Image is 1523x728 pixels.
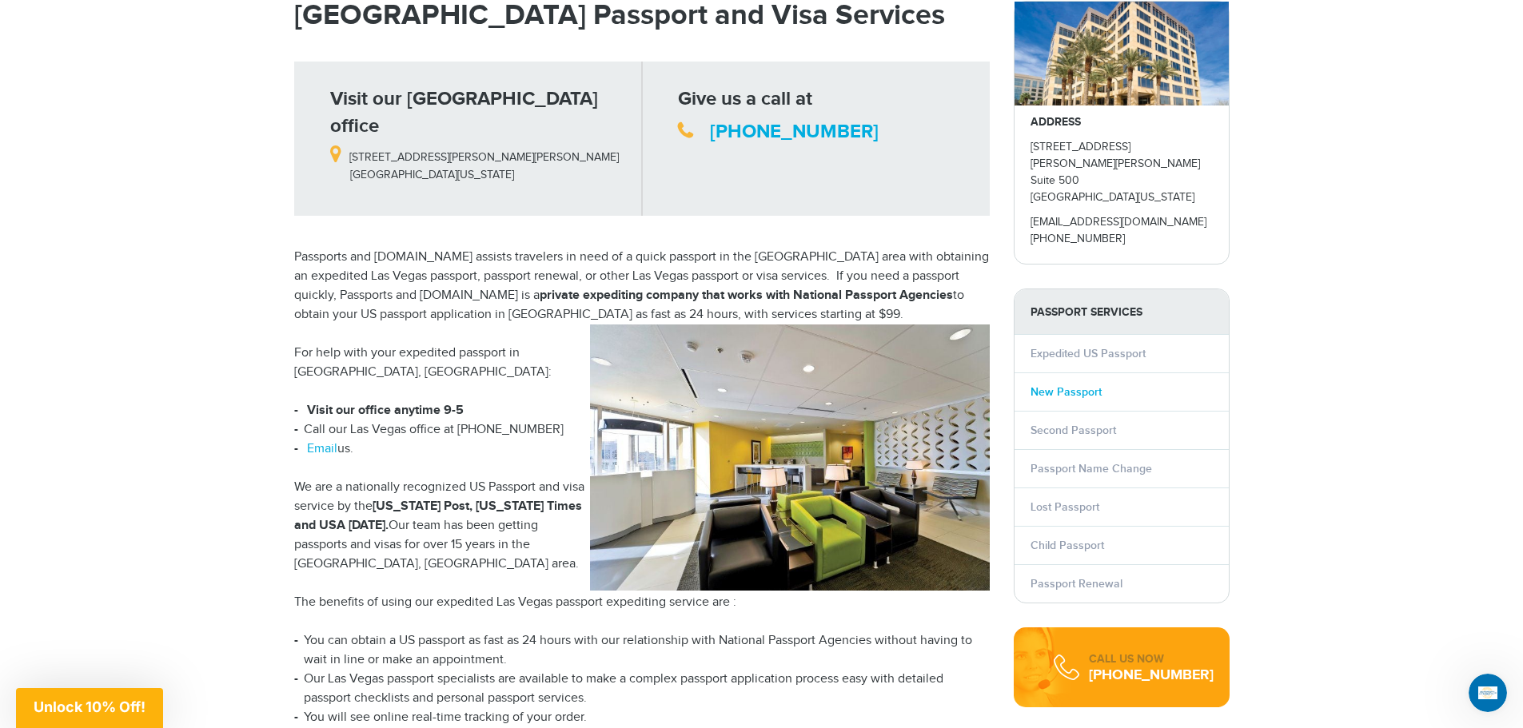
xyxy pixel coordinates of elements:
p: For help with your expedited passport in [GEOGRAPHIC_DATA], [GEOGRAPHIC_DATA]: [294,344,990,382]
h1: [GEOGRAPHIC_DATA] Passport and Visa Services [294,1,990,30]
p: We are a nationally recognized US Passport and visa service by the Our team has been getting pass... [294,478,990,574]
a: Passport Name Change [1031,462,1152,475]
li: You will see online real-time tracking of your order. [294,708,990,727]
strong: Visit our [GEOGRAPHIC_DATA] office [330,87,598,137]
img: howardhughes_-_28de80_-_029b8f063c7946511503b0bb3931d518761db640.jpg [1015,2,1229,105]
strong: private expediting company that works with National Passport Agencies [540,288,953,303]
strong: [US_STATE] Post, [US_STATE] Times and USA [DATE]. [294,499,582,533]
div: CALL US NOW [1089,651,1214,667]
div: [PHONE_NUMBER] [1089,667,1214,683]
a: Email [307,441,337,456]
a: Expedited US Passport [1031,347,1146,360]
p: [STREET_ADDRESS][PERSON_NAME][PERSON_NAME] Suite 500 [GEOGRAPHIC_DATA][US_STATE] [1031,139,1213,206]
p: [PHONE_NUMBER] [1031,231,1213,248]
a: Child Passport [1031,539,1104,552]
li: us. [294,440,990,459]
a: Second Passport [1031,424,1116,437]
strong: Give us a call at [678,87,812,110]
strong: Visit our office anytime 9-5 [307,403,464,418]
p: [STREET_ADDRESS][PERSON_NAME][PERSON_NAME] [GEOGRAPHIC_DATA][US_STATE] [330,140,630,183]
strong: ADDRESS [1031,115,1081,129]
span: Unlock 10% Off! [34,698,146,715]
li: Our Las Vegas passport specialists are available to make a complex passport application process e... [294,670,990,708]
a: [EMAIL_ADDRESS][DOMAIN_NAME] [1031,216,1206,229]
li: You can obtain a US passport as fast as 24 hours with our relationship with National Passport Age... [294,631,990,670]
li: Call our Las Vegas office at [PHONE_NUMBER] [294,420,990,440]
a: New Passport [1031,385,1102,399]
div: Unlock 10% Off! [16,688,163,728]
a: Passport Renewal [1031,577,1122,591]
a: [PHONE_NUMBER] [710,120,879,143]
iframe: Intercom live chat [1469,674,1507,712]
p: The benefits of using our expedited Las Vegas passport expediting service are : [294,593,990,612]
strong: PASSPORT SERVICES [1015,289,1229,335]
a: Lost Passport [1031,500,1099,514]
p: Passports and [DOMAIN_NAME] assists travelers in need of a quick passport in the [GEOGRAPHIC_DATA... [294,248,990,324]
